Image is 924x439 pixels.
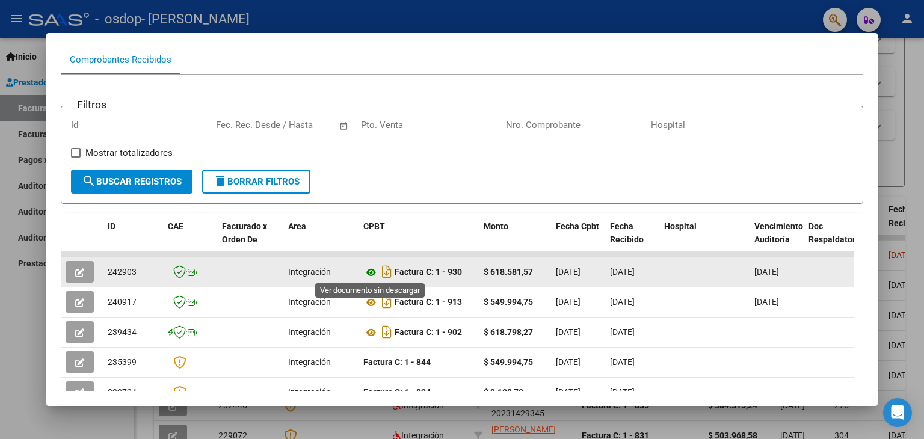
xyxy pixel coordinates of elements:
span: [DATE] [556,357,581,367]
span: Area [288,221,306,231]
div: Open Intercom Messenger [883,398,912,427]
span: 240917 [108,297,137,307]
span: 239434 [108,327,137,337]
strong: Factura C: 1 - 844 [363,357,431,367]
span: [DATE] [556,297,581,307]
span: Doc Respaldatoria [808,221,863,245]
span: 232724 [108,387,137,397]
span: Buscar Registros [82,176,182,187]
span: Mostrar totalizadores [85,146,173,160]
span: [DATE] [754,297,779,307]
datatable-header-cell: CAE [163,213,217,266]
datatable-header-cell: Facturado x Orden De [217,213,283,266]
datatable-header-cell: Doc Respaldatoria [804,213,876,266]
mat-icon: delete [213,174,227,188]
span: [DATE] [610,267,635,277]
span: 242903 [108,267,137,277]
span: [DATE] [610,387,635,397]
input: Fecha inicio [216,120,265,130]
strong: $ 549.994,75 [484,357,533,367]
span: ID [108,221,115,231]
i: Descargar documento [379,262,395,281]
span: Fecha Cpbt [556,221,599,231]
span: [DATE] [610,327,635,337]
span: Monto [484,221,508,231]
span: Facturado x Orden De [222,221,267,245]
datatable-header-cell: Fecha Cpbt [551,213,605,266]
input: Fecha fin [276,120,334,130]
span: [DATE] [556,267,581,277]
span: CPBT [363,221,385,231]
button: Borrar Filtros [202,170,310,194]
datatable-header-cell: CPBT [359,213,479,266]
span: 235399 [108,357,137,367]
datatable-header-cell: ID [103,213,163,266]
strong: Factura C: 1 - 930 [395,268,462,277]
datatable-header-cell: Hospital [659,213,750,266]
span: [DATE] [610,297,635,307]
span: [DATE] [556,387,581,397]
mat-icon: search [82,174,96,188]
span: [DATE] [610,357,635,367]
span: Vencimiento Auditoría [754,221,803,245]
datatable-header-cell: Vencimiento Auditoría [750,213,804,266]
button: Buscar Registros [71,170,192,194]
span: Integración [288,297,331,307]
datatable-header-cell: Monto [479,213,551,266]
span: Hospital [664,221,697,231]
strong: $ 618.581,57 [484,267,533,277]
button: Open calendar [337,119,351,133]
h3: Filtros [71,97,112,112]
strong: $ 549.994,75 [484,297,533,307]
datatable-header-cell: Fecha Recibido [605,213,659,266]
span: Fecha Recibido [610,221,644,245]
span: CAE [168,221,183,231]
strong: Factura C: 1 - 913 [395,298,462,307]
span: Borrar Filtros [213,176,300,187]
i: Descargar documento [379,322,395,342]
span: Integración [288,357,331,367]
span: Integración [288,327,331,337]
span: Integración [288,387,331,397]
span: Integración [288,267,331,277]
strong: Factura C: 1 - 902 [395,328,462,337]
span: [DATE] [556,327,581,337]
span: [DATE] [754,267,779,277]
strong: Factura C: 1 - 834 [363,387,431,397]
i: Descargar documento [379,292,395,312]
strong: $ 9.108,73 [484,387,523,397]
datatable-header-cell: Area [283,213,359,266]
div: Comprobantes Recibidos [70,53,171,67]
strong: $ 618.798,27 [484,327,533,337]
